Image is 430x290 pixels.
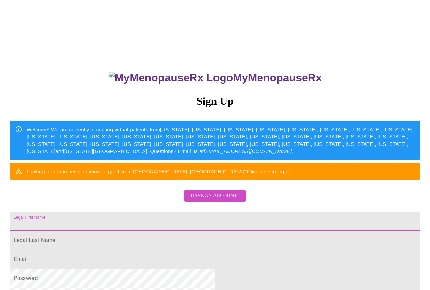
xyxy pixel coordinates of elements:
button: Have an account? [184,190,246,202]
em: [EMAIL_ADDRESS][DOMAIN_NAME] [204,148,292,154]
img: MyMenopauseRx Logo [109,72,233,84]
a: Click here to login! [247,169,290,174]
div: Looking for our in person gynecology office in [GEOGRAPHIC_DATA], [GEOGRAPHIC_DATA]? [27,165,290,178]
div: Welcome! We are currently accepting virtual patients from [US_STATE], [US_STATE], [US_STATE], [US... [27,123,415,158]
span: Have an account? [191,192,239,200]
h3: Sign Up [10,95,420,108]
h3: MyMenopauseRx [11,72,421,84]
a: Have an account? [182,197,248,203]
